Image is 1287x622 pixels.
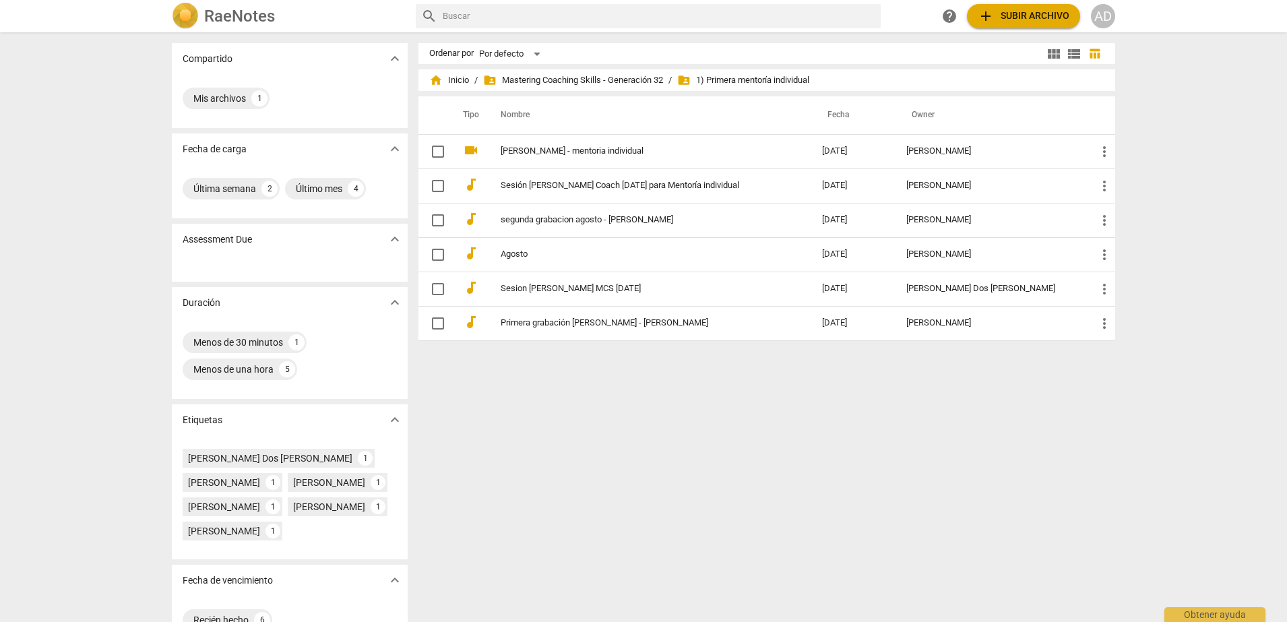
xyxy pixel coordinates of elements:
[385,229,405,249] button: Mostrar más
[1084,44,1104,64] button: Tabla
[188,524,260,538] div: [PERSON_NAME]
[677,73,809,87] span: 1) Primera mentoría individual
[811,96,896,134] th: Fecha
[811,306,896,340] td: [DATE]
[385,570,405,590] button: Mostrar más
[501,284,774,294] a: Sesion [PERSON_NAME] MCS [DATE]
[978,8,994,24] span: add
[906,284,1075,294] div: [PERSON_NAME] Dos [PERSON_NAME]
[483,73,663,87] span: Mastering Coaching Skills - Generación 32
[811,134,896,168] td: [DATE]
[387,141,403,157] span: expand_more
[188,452,352,465] div: [PERSON_NAME] Dos [PERSON_NAME]
[463,280,479,296] span: audiotrack
[183,232,252,247] p: Assessment Due
[463,177,479,193] span: audiotrack
[463,245,479,261] span: audiotrack
[906,249,1075,259] div: [PERSON_NAME]
[906,318,1075,328] div: [PERSON_NAME]
[479,43,545,65] div: Por defecto
[265,475,280,490] div: 1
[811,237,896,272] td: [DATE]
[293,476,365,489] div: [PERSON_NAME]
[811,168,896,203] td: [DATE]
[385,292,405,313] button: Mostrar más
[941,8,958,24] span: help
[463,142,479,158] span: videocam
[1066,46,1082,62] span: view_list
[193,92,246,105] div: Mis archivos
[1164,607,1265,622] div: Obtener ayuda
[429,49,474,59] div: Ordenar por
[183,142,247,156] p: Fecha de carga
[429,73,469,87] span: Inicio
[1096,178,1112,194] span: more_vert
[385,139,405,159] button: Mostrar más
[896,96,1086,134] th: Owner
[387,412,403,428] span: expand_more
[371,475,385,490] div: 1
[265,524,280,538] div: 1
[279,361,295,377] div: 5
[385,410,405,430] button: Mostrar más
[1096,281,1112,297] span: more_vert
[193,336,283,349] div: Menos de 30 minutos
[183,296,220,310] p: Duración
[371,499,385,514] div: 1
[906,215,1075,225] div: [PERSON_NAME]
[421,8,437,24] span: search
[1064,44,1084,64] button: Lista
[501,146,774,156] a: [PERSON_NAME] - mentoria individual
[296,182,342,195] div: Último mes
[1088,47,1101,60] span: table_chart
[1096,144,1112,160] span: more_vert
[1096,315,1112,332] span: more_vert
[1096,212,1112,228] span: more_vert
[501,318,774,328] a: Primera grabación [PERSON_NAME] - [PERSON_NAME]
[474,75,478,86] span: /
[484,96,811,134] th: Nombre
[193,182,256,195] div: Última semana
[188,500,260,514] div: [PERSON_NAME]
[811,203,896,237] td: [DATE]
[452,96,484,134] th: Tipo
[906,181,1075,191] div: [PERSON_NAME]
[387,294,403,311] span: expand_more
[183,52,232,66] p: Compartido
[288,334,305,350] div: 1
[193,363,274,376] div: Menos de una hora
[443,5,875,27] input: Buscar
[358,451,373,466] div: 1
[501,215,774,225] a: segunda grabacion agosto - [PERSON_NAME]
[348,181,364,197] div: 4
[183,573,273,588] p: Fecha de vencimiento
[677,73,691,87] span: folder_shared
[967,4,1080,28] button: Subir
[429,73,443,87] span: home
[1096,247,1112,263] span: more_vert
[387,51,403,67] span: expand_more
[387,572,403,588] span: expand_more
[183,413,222,427] p: Etiquetas
[811,272,896,306] td: [DATE]
[501,249,774,259] a: Agosto
[501,181,774,191] a: Sesión [PERSON_NAME] Coach [DATE] para Mentoría individual
[172,3,405,30] a: LogoRaeNotes
[385,49,405,69] button: Mostrar más
[387,231,403,247] span: expand_more
[906,146,1075,156] div: [PERSON_NAME]
[1044,44,1064,64] button: Cuadrícula
[1046,46,1062,62] span: view_module
[483,73,497,87] span: folder_shared
[251,90,268,106] div: 1
[293,500,365,514] div: [PERSON_NAME]
[937,4,962,28] a: Obtener ayuda
[463,211,479,227] span: audiotrack
[463,314,479,330] span: audiotrack
[1091,4,1115,28] button: AD
[265,499,280,514] div: 1
[204,7,275,26] h2: RaeNotes
[172,3,199,30] img: Logo
[668,75,672,86] span: /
